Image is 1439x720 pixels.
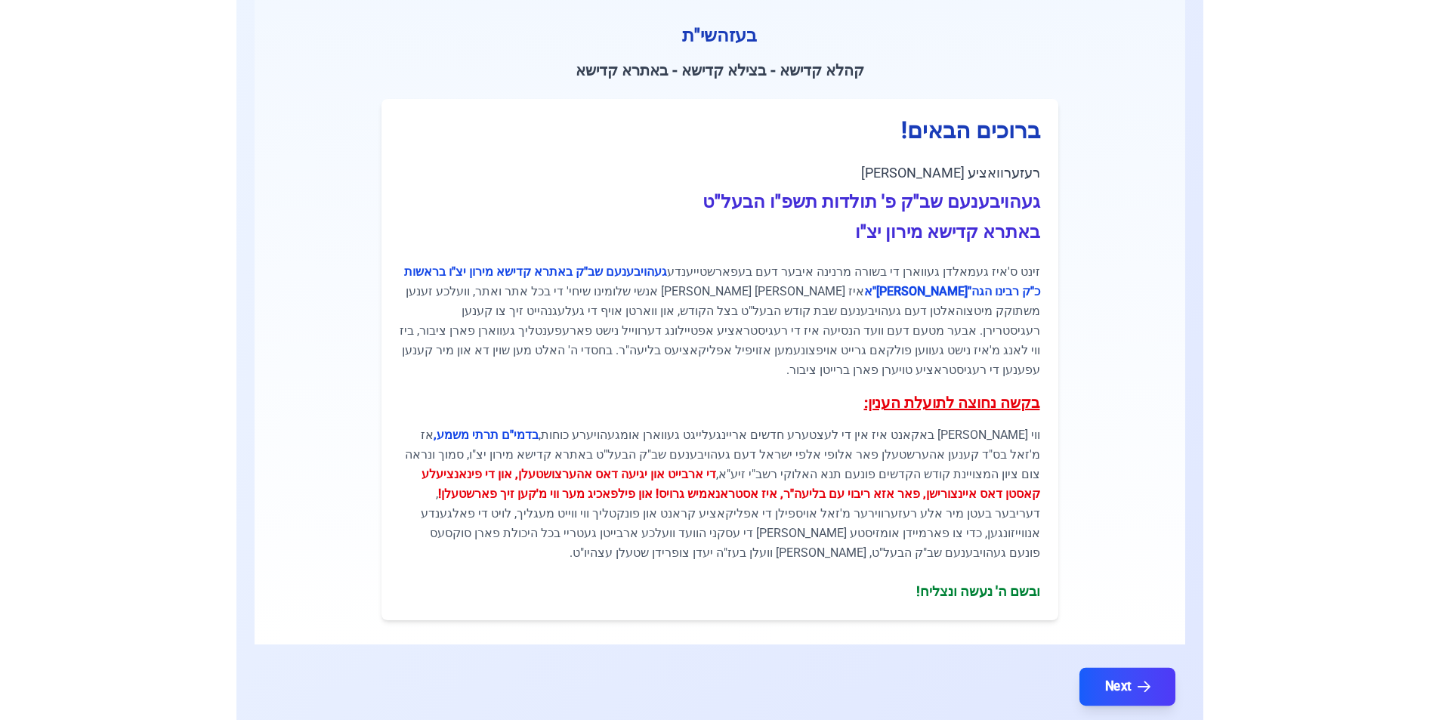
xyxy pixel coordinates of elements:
[1079,668,1175,706] button: Next
[279,60,1161,81] h3: קהלא קדישא - בצילא קדישא - באתרא קדישא
[400,162,1040,184] div: רעזערוואציע [PERSON_NAME]
[404,264,1040,298] span: געהויבענעם שב"ק באתרא קדישא מירון יצ"ו בראשות כ"ק רבינו הגה"[PERSON_NAME]"א
[279,23,1161,48] h5: בעזהשי"ת
[422,467,1040,501] span: די ארבייט און יגיעה דאס אהערצושטעלן, און די פינאנציעלע קאסטן דאס איינצורישן, פאר אזא ריבוי עם בלי...
[400,190,1040,214] h3: געהויבענעם שב"ק פ' תולדות תשפ"ו הבעל"ט
[400,262,1040,380] p: זינט ס'איז געמאלדן געווארן די בשורה מרנינה איבער דעם בעפארשטייענדע איז [PERSON_NAME] [PERSON_NAME...
[400,581,1040,602] div: ובשם ה' נעשה ונצליח!
[434,428,539,442] span: בדמי"ם תרתי משמע,
[400,392,1040,413] h3: בקשה נחוצה לתועלת הענין:
[400,425,1040,563] p: ווי [PERSON_NAME] באקאנט איז אין די לעצטערע חדשים אריינגעלייגט געווארן אומגעהויערע כוחות, אז מ'זא...
[400,220,1040,244] h3: באתרא קדישא מירון יצ"ו
[400,117,1040,144] h1: ברוכים הבאים!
